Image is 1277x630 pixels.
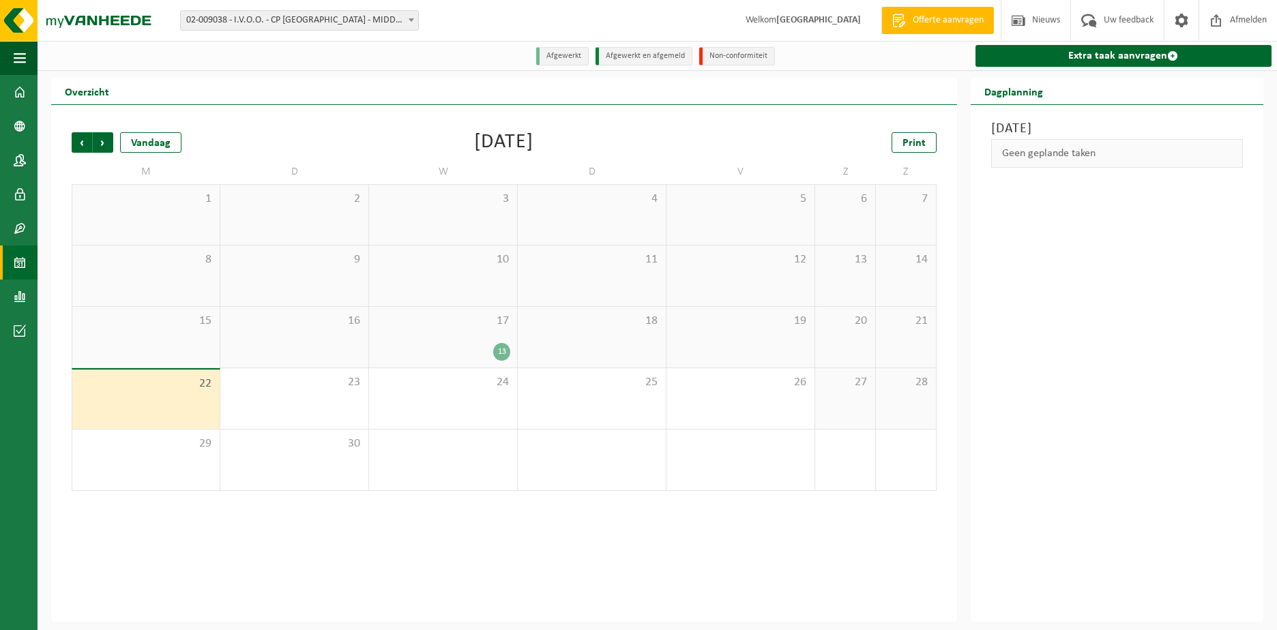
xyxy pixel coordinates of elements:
div: Vandaag [120,132,181,153]
span: 11 [525,252,659,267]
strong: [GEOGRAPHIC_DATA] [776,15,861,25]
div: [DATE] [474,132,533,153]
span: 21 [883,314,929,329]
td: M [72,160,220,184]
td: Z [815,160,876,184]
td: W [369,160,518,184]
li: Non-conformiteit [699,47,775,65]
span: 02-009038 - I.V.O.O. - CP MIDDELKERKE - MIDDELKERKE [180,10,419,31]
span: 2 [227,192,362,207]
span: 10 [376,252,510,267]
a: Extra taak aanvragen [975,45,1272,67]
a: Print [892,132,937,153]
span: 26 [673,375,808,390]
span: 17 [376,314,510,329]
span: 7 [883,192,929,207]
span: Offerte aanvragen [909,14,987,27]
span: 3 [376,192,510,207]
li: Afgewerkt [536,47,589,65]
span: 15 [79,314,213,329]
div: Geen geplande taken [991,139,1243,168]
span: 02-009038 - I.V.O.O. - CP MIDDELKERKE - MIDDELKERKE [181,11,418,30]
td: Z [876,160,937,184]
td: V [666,160,815,184]
span: 25 [525,375,659,390]
td: D [220,160,369,184]
span: 18 [525,314,659,329]
span: 19 [673,314,808,329]
h3: [DATE] [991,119,1243,139]
span: 13 [822,252,868,267]
span: 24 [376,375,510,390]
a: Offerte aanvragen [881,7,994,34]
span: 22 [79,376,213,391]
span: 28 [883,375,929,390]
span: 4 [525,192,659,207]
span: 23 [227,375,362,390]
h2: Dagplanning [971,78,1057,104]
span: 30 [227,436,362,451]
div: 13 [493,343,510,361]
span: 12 [673,252,808,267]
li: Afgewerkt en afgemeld [596,47,692,65]
span: 6 [822,192,868,207]
span: Volgende [93,132,113,153]
h2: Overzicht [51,78,123,104]
span: Print [902,138,926,149]
span: 14 [883,252,929,267]
span: 20 [822,314,868,329]
span: 1 [79,192,213,207]
td: D [518,160,666,184]
span: 29 [79,436,213,451]
span: Vorige [72,132,92,153]
span: 27 [822,375,868,390]
span: 5 [673,192,808,207]
span: 9 [227,252,362,267]
span: 8 [79,252,213,267]
span: 16 [227,314,362,329]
